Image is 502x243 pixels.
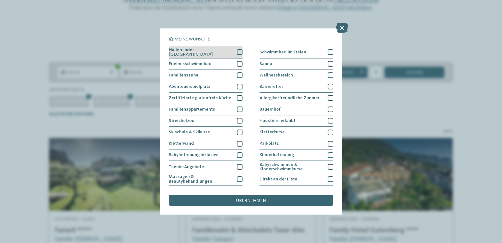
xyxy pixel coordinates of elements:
[169,130,210,134] span: Skischule & Skikurse
[236,198,266,203] span: übernehmen
[260,118,295,123] span: Haustiere erlaubt
[260,50,306,54] span: Schwimmbad im Freien
[169,174,233,184] span: Massagen & Beautybehandlungen
[169,48,233,57] span: Hallen- oder [GEOGRAPHIC_DATA]
[260,153,294,157] span: Kinderbetreuung
[260,84,283,89] span: Barrierefrei
[260,62,272,66] span: Sauna
[260,73,293,77] span: Wellnessbereich
[169,107,215,112] span: Familienappartements
[169,96,231,100] span: Zertifizierte glutenfreie Küche
[169,73,198,77] span: Familiensauna
[169,118,194,123] span: Streichelzoo
[260,141,279,146] span: Parkplatz
[260,96,319,100] span: Allergikerfreundliche Zimmer
[260,177,297,181] span: Direkt an der Piste
[169,84,210,89] span: Abenteuerspielplatz
[260,162,324,172] span: Babyschwimmen & Kinderschwimmkurse
[175,37,210,41] span: Meine Wünsche
[260,130,285,134] span: Kletterkurse
[169,62,212,66] span: Erlebnisschwimmbad
[169,141,194,146] span: Kletterwand
[260,107,281,112] span: Bauernhof
[169,165,204,169] span: Teenie-Angebote
[169,153,219,157] span: Babybetreuung inklusive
